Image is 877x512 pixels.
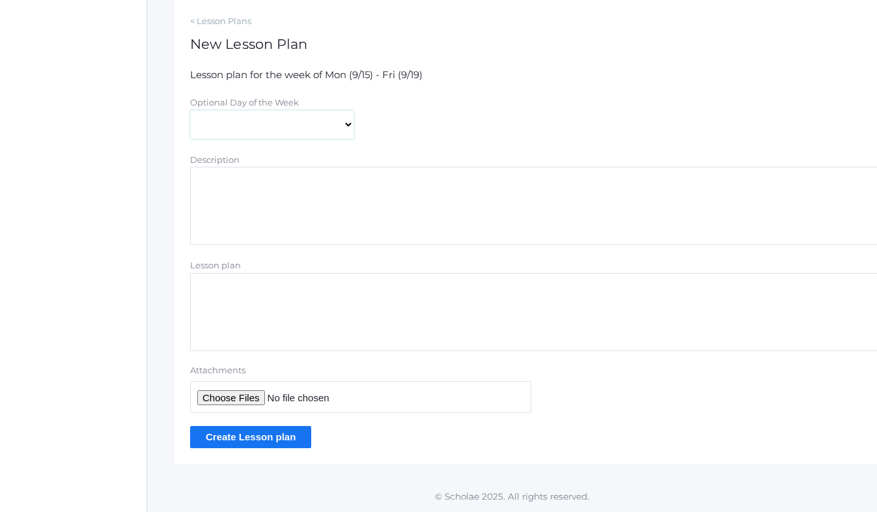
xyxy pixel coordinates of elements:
label: Description [190,154,240,165]
label: Lesson plan [190,260,241,270]
input: Create Lesson plan [190,426,311,448]
p: © Scholae 2025. All rights reserved. [147,490,877,503]
label: Optional Day of the Week [190,97,299,107]
span: Lesson plan for the week of Mon (9/15) - Fri (9/19) [190,68,423,81]
label: Attachments [190,364,531,377]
